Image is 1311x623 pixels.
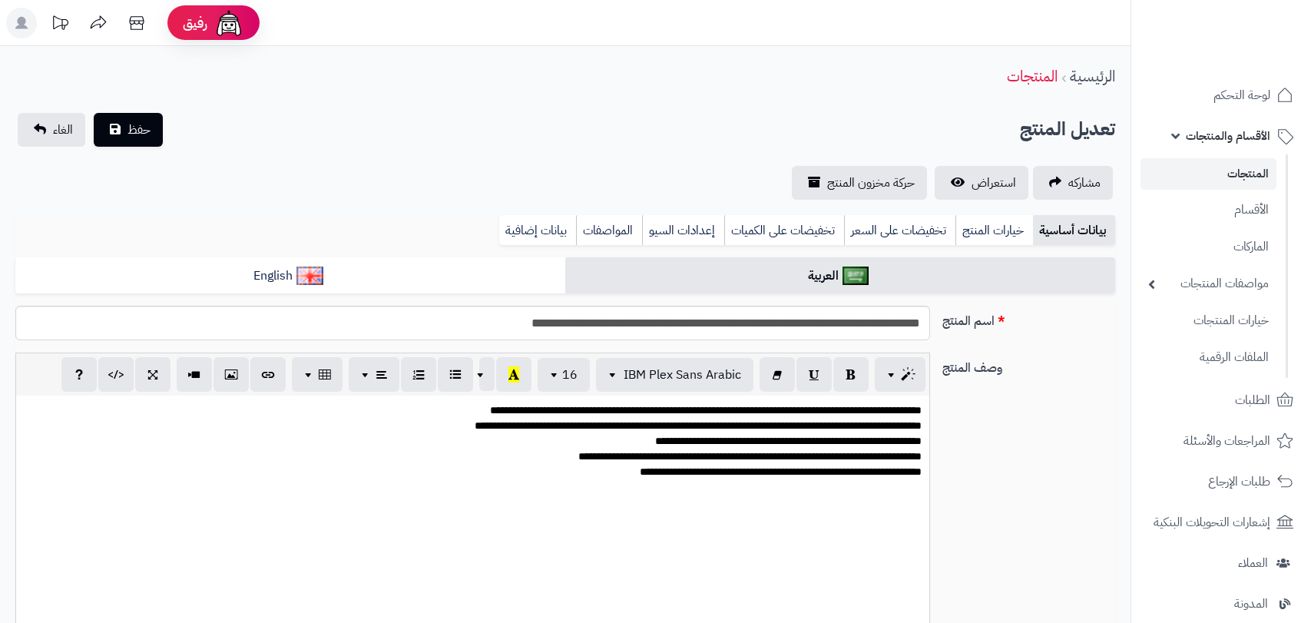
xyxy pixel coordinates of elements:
span: مشاركه [1068,174,1101,192]
img: English [296,267,323,285]
a: English [15,257,565,295]
a: تحديثات المنصة [41,8,79,42]
span: IBM Plex Sans Arabic [624,366,741,384]
button: حفظ [94,113,163,147]
a: خيارات المنتج [955,215,1033,246]
a: المنتجات [1007,65,1058,88]
a: المواصفات [576,215,642,246]
span: حفظ [127,121,151,139]
a: المدونة [1141,585,1302,622]
span: استعراض [972,174,1016,192]
a: مشاركه [1033,166,1113,200]
a: العملاء [1141,545,1302,582]
button: 16 [538,358,590,392]
a: الملفات الرقمية [1141,341,1276,374]
a: المنتجات [1141,158,1276,190]
span: المراجعات والأسئلة [1184,430,1270,452]
span: الطلبات [1235,389,1270,411]
a: الأقسام [1141,194,1276,227]
a: تخفيضات على الكميات [724,215,844,246]
a: استعراض [935,166,1028,200]
span: إشعارات التحويلات البنكية [1154,512,1270,533]
button: IBM Plex Sans Arabic [596,358,753,392]
a: المراجعات والأسئلة [1141,423,1302,459]
a: الماركات [1141,230,1276,263]
a: بيانات أساسية [1033,215,1115,246]
span: لوحة التحكم [1213,85,1270,106]
a: حركة مخزون المنتج [792,166,927,200]
span: الأقسام والمنتجات [1186,125,1270,147]
span: المدونة [1234,593,1268,615]
span: طلبات الإرجاع [1208,471,1270,492]
span: العملاء [1238,552,1268,574]
a: مواصفات المنتجات [1141,267,1276,300]
a: خيارات المنتجات [1141,304,1276,337]
a: الرئيسية [1070,65,1115,88]
a: إشعارات التحويلات البنكية [1141,504,1302,541]
img: العربية [843,267,869,285]
h2: تعديل المنتج [1020,114,1115,145]
a: لوحة التحكم [1141,77,1302,114]
a: الغاء [18,113,85,147]
a: طلبات الإرجاع [1141,463,1302,500]
span: رفيق [183,14,207,32]
label: وصف المنتج [936,353,1121,377]
img: logo-2.png [1207,36,1296,68]
span: حركة مخزون المنتج [827,174,915,192]
a: العربية [565,257,1115,295]
a: الطلبات [1141,382,1302,419]
img: ai-face.png [214,8,244,38]
a: إعدادات السيو [642,215,724,246]
a: بيانات إضافية [499,215,576,246]
a: تخفيضات على السعر [844,215,955,246]
span: 16 [562,366,578,384]
label: اسم المنتج [936,306,1121,330]
span: الغاء [53,121,73,139]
